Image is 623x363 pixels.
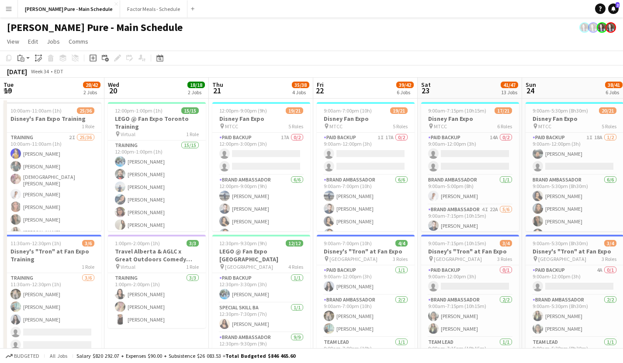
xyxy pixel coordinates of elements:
[69,38,88,45] span: Comms
[120,0,187,17] button: Factor Meals - Schedule
[28,38,38,45] span: Edit
[76,353,295,359] div: Salary $820 292.07 + Expenses $90.00 + Subsistence $26 083.53 =
[225,353,295,359] span: Total Budgeted $846 465.60
[579,22,590,33] app-user-avatar: Ashleigh Rains
[3,36,23,47] a: View
[608,3,619,14] a: 2
[606,22,616,33] app-user-avatar: Ashleigh Rains
[14,353,39,359] span: Budgeted
[54,68,63,75] div: EDT
[7,67,27,76] div: [DATE]
[47,38,60,45] span: Jobs
[616,2,620,8] span: 2
[7,38,19,45] span: View
[7,21,183,34] h1: [PERSON_NAME] Pure - Main Schedule
[597,22,607,33] app-user-avatar: Ashleigh Rains
[4,351,41,361] button: Budgeted
[48,353,69,359] span: All jobs
[18,0,120,17] button: [PERSON_NAME] Pure - Main Schedule
[65,36,92,47] a: Comms
[588,22,599,33] app-user-avatar: Ashleigh Rains
[29,68,51,75] span: Week 34
[43,36,63,47] a: Jobs
[24,36,42,47] a: Edit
